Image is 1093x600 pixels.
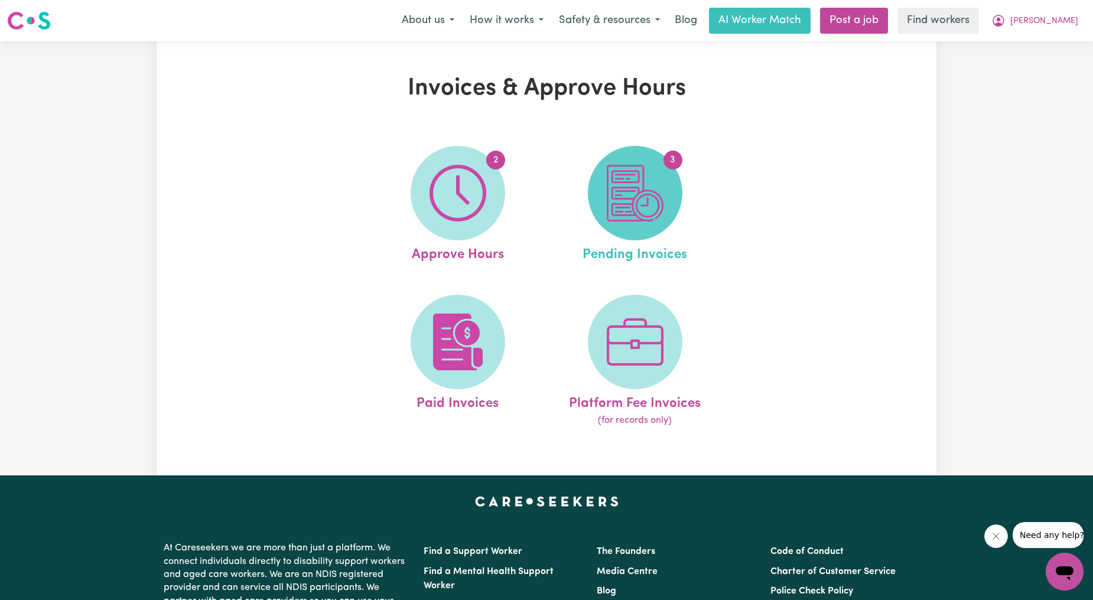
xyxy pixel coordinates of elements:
a: Code of Conduct [770,547,844,556]
a: AI Worker Match [709,8,811,34]
span: 3 [663,151,682,169]
span: Paid Invoices [417,389,499,414]
button: How it works [462,8,551,33]
a: Charter of Customer Service [770,567,896,576]
h1: Invoices & Approve Hours [294,74,799,103]
span: Need any help? [7,8,71,18]
button: About us [394,8,462,33]
a: Post a job [820,8,888,34]
span: Approve Hours [412,240,504,265]
a: Blog [668,8,704,34]
a: Find workers [897,8,979,34]
span: Pending Invoices [583,240,687,265]
span: [PERSON_NAME] [1010,15,1078,28]
iframe: Button to launch messaging window [1046,553,1084,591]
span: (for records only) [598,413,672,428]
a: Find a Mental Health Support Worker [424,567,554,591]
button: Safety & resources [551,8,668,33]
span: Platform Fee Invoices [569,389,701,414]
a: Police Check Policy [770,586,853,596]
span: 2 [486,151,505,169]
iframe: Message from company [1013,522,1084,548]
a: Find a Support Worker [424,547,522,556]
button: My Account [984,8,1086,33]
a: Careseekers home page [475,497,619,506]
a: Pending Invoices [550,146,720,265]
a: Media Centre [597,567,658,576]
a: Approve Hours [373,146,543,265]
a: Careseekers logo [7,7,51,34]
img: Careseekers logo [7,10,51,31]
iframe: Close message [984,524,1008,548]
a: Paid Invoices [373,295,543,428]
a: Blog [597,586,616,596]
a: Platform Fee Invoices(for records only) [550,295,720,428]
a: The Founders [597,547,655,556]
